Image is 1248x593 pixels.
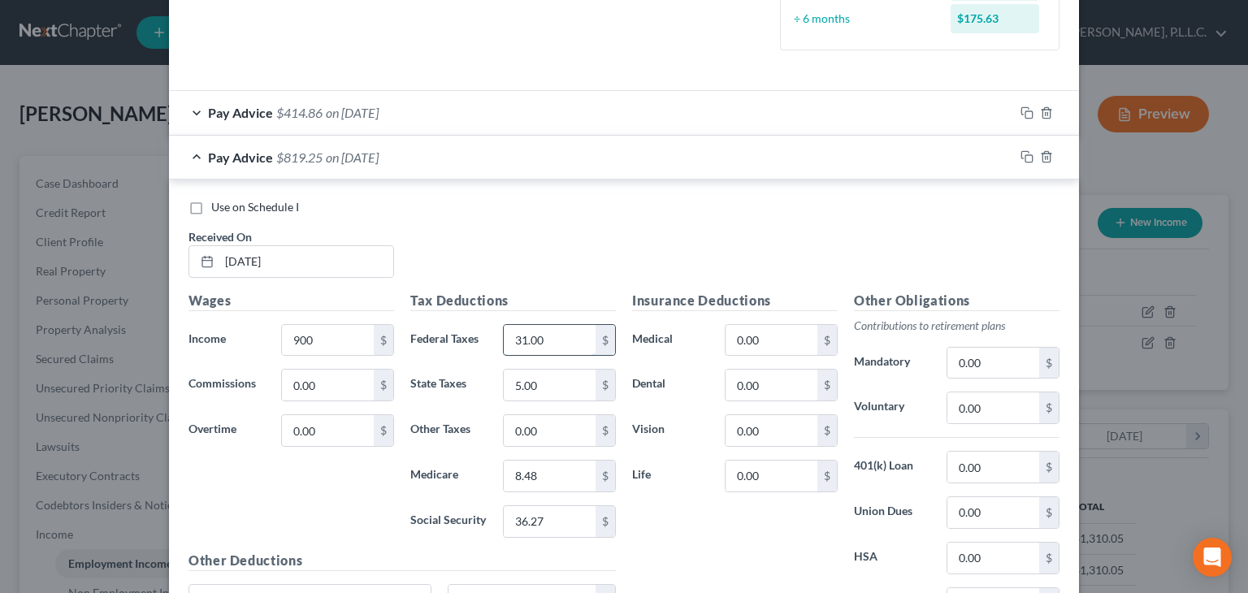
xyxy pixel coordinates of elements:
[596,370,615,400] div: $
[180,414,273,447] label: Overtime
[1193,538,1232,577] div: Open Intercom Messenger
[951,4,1040,33] div: $175.63
[1039,452,1059,483] div: $
[947,392,1039,423] input: 0.00
[947,452,1039,483] input: 0.00
[374,415,393,446] div: $
[180,369,273,401] label: Commissions
[854,318,1059,334] p: Contributions to retirement plans
[326,105,379,120] span: on [DATE]
[726,325,817,356] input: 0.00
[1039,543,1059,574] div: $
[402,460,495,492] label: Medicare
[596,325,615,356] div: $
[219,246,393,277] input: MM/DD/YYYY
[726,370,817,400] input: 0.00
[632,291,838,311] h5: Insurance Deductions
[817,370,837,400] div: $
[596,461,615,491] div: $
[846,451,938,483] label: 401(k) Loan
[817,461,837,491] div: $
[402,369,495,401] label: State Taxes
[410,291,616,311] h5: Tax Deductions
[846,542,938,574] label: HSA
[947,543,1039,574] input: 0.00
[1039,392,1059,423] div: $
[504,461,596,491] input: 0.00
[726,461,817,491] input: 0.00
[188,551,616,571] h5: Other Deductions
[188,230,252,244] span: Received On
[504,370,596,400] input: 0.00
[1039,348,1059,379] div: $
[276,149,323,165] span: $819.25
[786,11,942,27] div: ÷ 6 months
[374,325,393,356] div: $
[211,200,299,214] span: Use on Schedule I
[504,325,596,356] input: 0.00
[282,370,374,400] input: 0.00
[276,105,323,120] span: $414.86
[504,415,596,446] input: 0.00
[596,506,615,537] div: $
[282,325,374,356] input: 0.00
[726,415,817,446] input: 0.00
[374,370,393,400] div: $
[846,347,938,379] label: Mandatory
[208,149,273,165] span: Pay Advice
[188,331,226,345] span: Income
[402,324,495,357] label: Federal Taxes
[402,414,495,447] label: Other Taxes
[596,415,615,446] div: $
[188,291,394,311] h5: Wages
[947,348,1039,379] input: 0.00
[624,369,717,401] label: Dental
[624,460,717,492] label: Life
[504,506,596,537] input: 0.00
[1039,497,1059,528] div: $
[854,291,1059,311] h5: Other Obligations
[817,325,837,356] div: $
[846,496,938,529] label: Union Dues
[817,415,837,446] div: $
[282,415,374,446] input: 0.00
[624,414,717,447] label: Vision
[402,505,495,538] label: Social Security
[947,497,1039,528] input: 0.00
[208,105,273,120] span: Pay Advice
[624,324,717,357] label: Medical
[846,392,938,424] label: Voluntary
[326,149,379,165] span: on [DATE]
